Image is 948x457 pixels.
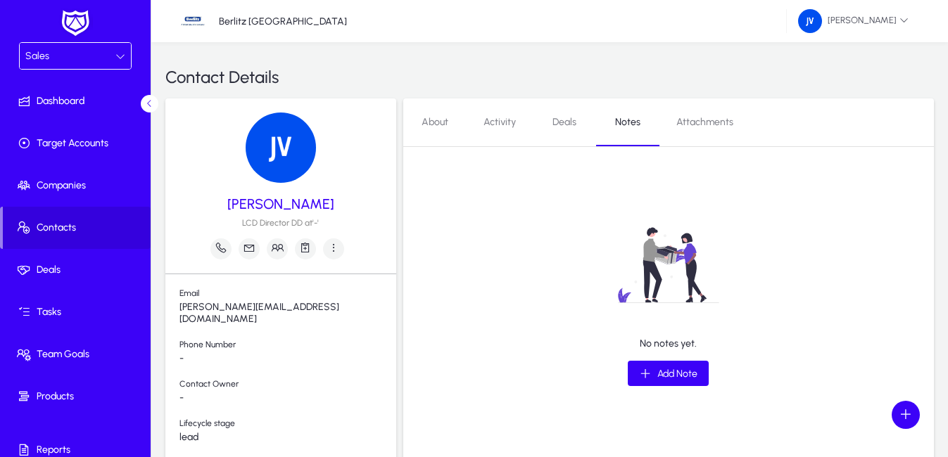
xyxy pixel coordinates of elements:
[246,112,316,183] img: 5869.png
[3,347,153,361] span: Team Goals
[179,302,396,326] span: [PERSON_NAME][EMAIL_ADDRESS][DOMAIN_NAME]
[227,193,334,214] span: [PERSON_NAME]
[179,8,206,34] img: 34.jpg
[3,249,153,291] a: Deals
[3,122,153,165] a: Target Accounts
[179,288,396,302] span: Email
[422,117,448,127] span: About
[179,379,396,392] span: Contact Owner
[3,136,153,150] span: Target Accounts
[179,340,396,353] span: Phone Number
[3,333,153,375] a: Team Goals
[657,368,697,380] span: Add Note
[179,353,396,365] span: -
[3,179,153,193] span: Companies
[179,432,396,444] span: lead
[3,291,153,333] a: Tasks
[798,9,822,33] img: 162.png
[3,390,153,404] span: Products
[25,50,49,62] span: Sales
[179,392,396,404] span: -
[484,117,516,127] span: Activity
[3,375,153,418] a: Products
[787,8,920,34] button: [PERSON_NAME]
[3,443,153,457] span: Reports
[659,105,750,139] a: Attachments
[615,117,640,127] span: Notes
[3,94,153,108] span: Dashboard
[3,305,153,319] span: Tasks
[3,221,151,235] span: Contacts
[3,263,153,277] span: Deals
[798,9,909,33] span: [PERSON_NAME]
[219,15,347,27] p: Berlitz [GEOGRAPHIC_DATA]
[552,117,576,127] span: Deals
[467,105,533,139] a: Activity
[179,418,396,432] span: Lifecycle stage
[403,105,467,139] a: About
[533,105,596,139] a: Deals
[165,65,279,90] span: Contact Details
[628,361,709,386] button: Add Note
[640,337,697,349] p: No notes yet.
[3,80,153,122] a: Dashboard
[3,165,153,207] a: Companies
[58,8,93,38] img: white-logo.png
[676,117,733,127] span: Attachments
[575,204,762,326] img: no-data.svg
[242,218,319,228] span: LCD Director DD at '-'
[596,105,659,139] a: Notes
